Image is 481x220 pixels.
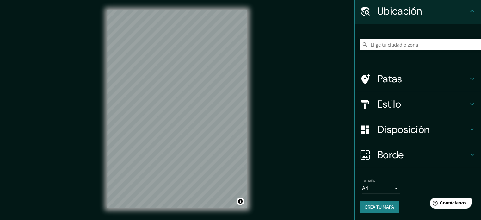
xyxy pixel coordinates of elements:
[362,185,368,192] font: A4
[377,4,422,18] font: Ubicación
[355,91,481,117] div: Estilo
[377,148,404,161] font: Borde
[425,195,474,213] iframe: Lanzador de widgets de ayuda
[237,198,244,205] button: Activar o desactivar atribución
[377,97,401,111] font: Estilo
[377,123,429,136] font: Disposición
[377,72,402,85] font: Patas
[355,66,481,91] div: Patas
[362,178,375,183] font: Tamaño
[360,39,481,50] input: Elige tu ciudad o zona
[355,142,481,167] div: Borde
[362,183,400,193] div: A4
[360,201,399,213] button: Crea tu mapa
[365,204,394,210] font: Crea tu mapa
[355,117,481,142] div: Disposición
[107,10,247,208] canvas: Mapa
